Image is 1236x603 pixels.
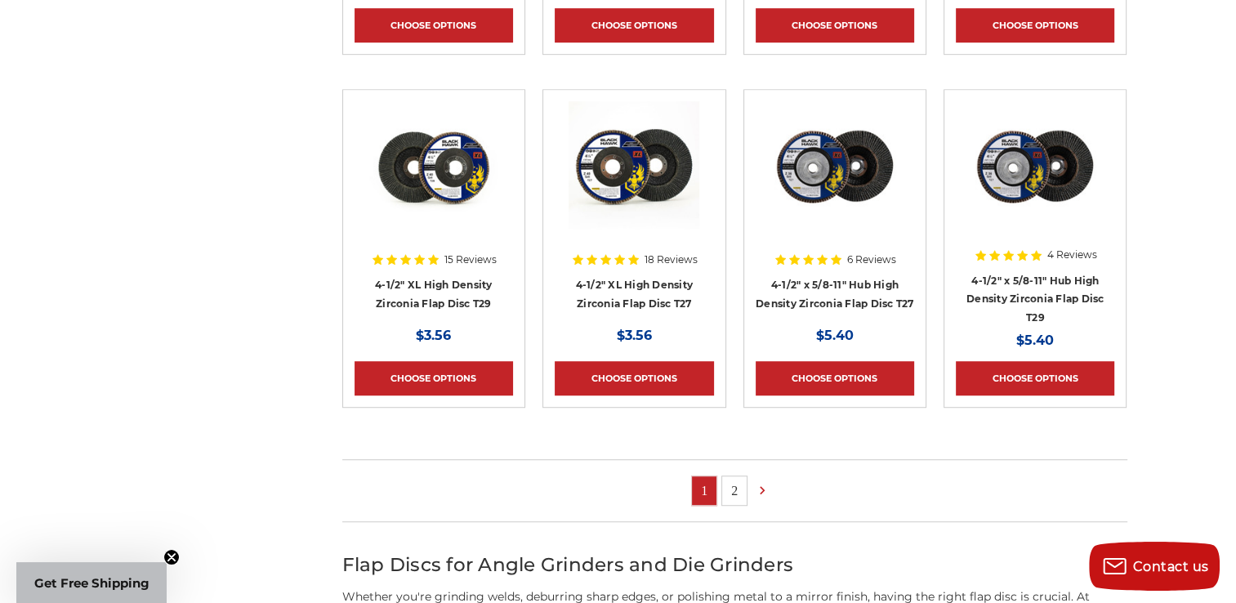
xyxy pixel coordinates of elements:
a: 4-1/2" XL High Density Zirconia Flap Disc T27 [576,279,694,310]
a: high density flap disc with screw hub [756,101,914,260]
img: Zirconia flap disc with screw hub [970,101,1100,232]
img: 4-1/2" XL High Density Zirconia Flap Disc T29 [368,101,499,232]
a: Choose Options [756,361,914,395]
img: high density flap disc with screw hub [770,101,900,232]
a: Choose Options [355,361,513,395]
h2: Flap Discs for Angle Grinders and Die Grinders [342,551,1127,579]
span: $3.56 [416,328,451,343]
span: $3.56 [617,328,652,343]
a: 4-1/2" x 5/8-11" Hub High Density Zirconia Flap Disc T29 [966,275,1104,324]
span: $5.40 [1016,333,1054,348]
span: $5.40 [816,328,854,343]
button: Contact us [1089,542,1220,591]
a: 4-1/2" XL High Density Zirconia Flap Disc T27 [555,101,713,260]
a: Choose Options [956,8,1114,42]
span: Get Free Shipping [34,575,149,591]
a: Choose Options [355,8,513,42]
div: Get Free ShippingClose teaser [16,562,167,603]
a: 4-1/2" x 5/8-11" Hub High Density Zirconia Flap Disc T27 [756,279,914,310]
img: 4-1/2" XL High Density Zirconia Flap Disc T27 [569,101,699,232]
a: 1 [692,476,716,505]
a: 2 [722,476,747,505]
span: 15 Reviews [444,255,497,265]
button: Close teaser [163,549,180,565]
a: Choose Options [555,361,713,395]
a: Choose Options [956,361,1114,395]
a: 4-1/2" XL High Density Zirconia Flap Disc T29 [355,101,513,260]
a: Zirconia flap disc with screw hub [956,101,1114,260]
span: 18 Reviews [645,255,698,265]
span: Contact us [1133,559,1209,574]
a: Choose Options [756,8,914,42]
a: Choose Options [555,8,713,42]
span: 6 Reviews [847,255,896,265]
a: 4-1/2" XL High Density Zirconia Flap Disc T29 [375,279,493,310]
